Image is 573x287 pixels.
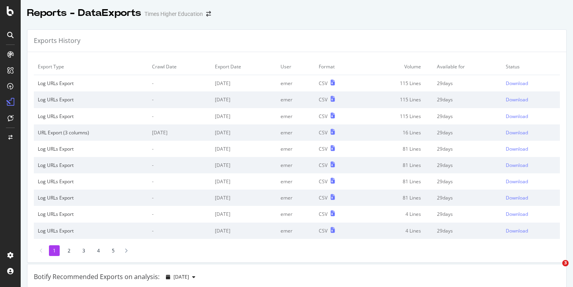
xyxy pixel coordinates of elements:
div: CSV [319,129,327,136]
td: 29 days [433,190,502,206]
td: [DATE] [211,141,277,157]
div: Botify Recommended Exports on analysis: [34,272,160,281]
td: [DATE] [211,157,277,173]
td: [DATE] [211,75,277,92]
div: Download [506,113,528,120]
td: Export Date [211,58,277,75]
div: Log URLs Export [38,80,144,87]
td: emer [277,141,315,157]
td: 4 Lines [362,223,433,239]
div: Download [506,145,528,152]
div: Log URLs Export [38,227,144,234]
td: 29 days [433,206,502,222]
td: emer [277,223,315,239]
td: [DATE] [148,124,211,141]
div: Times Higher Education [144,10,203,18]
td: emer [277,75,315,92]
td: emer [277,157,315,173]
div: Download [506,96,528,103]
td: [DATE] [211,190,277,206]
td: 81 Lines [362,157,433,173]
td: 29 days [433,91,502,108]
div: CSV [319,178,327,185]
td: emer [277,108,315,124]
a: Download [506,227,556,234]
div: Log URLs Export [38,211,144,217]
li: 3 [78,245,89,256]
td: 115 Lines [362,75,433,92]
td: 29 days [433,223,502,239]
div: CSV [319,96,327,103]
div: Reports - DataExports [27,6,141,20]
td: - [148,173,211,190]
div: CSV [319,227,327,234]
td: 81 Lines [362,141,433,157]
div: Log URLs Export [38,96,144,103]
div: Log URLs Export [38,145,144,152]
a: Download [506,178,556,185]
div: CSV [319,194,327,201]
li: 4 [93,245,104,256]
td: 115 Lines [362,108,433,124]
div: Download [506,80,528,87]
td: - [148,75,211,92]
td: emer [277,124,315,141]
span: 3 [562,260,569,266]
td: [DATE] [211,124,277,141]
td: - [148,91,211,108]
a: Download [506,113,556,120]
td: - [148,206,211,222]
td: 29 days [433,108,502,124]
td: 16 Lines [362,124,433,141]
a: Download [506,145,556,152]
div: Download [506,227,528,234]
td: 29 days [433,157,502,173]
a: Download [506,211,556,217]
td: emer [277,206,315,222]
a: Download [506,162,556,169]
div: Download [506,194,528,201]
td: - [148,157,211,173]
div: Log URLs Export [38,162,144,169]
td: 29 days [433,124,502,141]
div: CSV [319,162,327,169]
li: 2 [64,245,74,256]
button: [DATE] [163,271,199,283]
td: [DATE] [211,223,277,239]
a: Download [506,96,556,103]
td: - [148,108,211,124]
td: [DATE] [211,206,277,222]
td: 29 days [433,173,502,190]
div: Download [506,211,528,217]
td: Crawl Date [148,58,211,75]
div: Download [506,129,528,136]
td: 81 Lines [362,190,433,206]
a: Download [506,194,556,201]
div: CSV [319,80,327,87]
td: Export Type [34,58,148,75]
span: 2025 Sep. 26th [173,273,189,280]
td: User [277,58,315,75]
iframe: Intercom live chat [546,260,565,279]
td: emer [277,173,315,190]
td: Volume [362,58,433,75]
td: 29 days [433,75,502,92]
td: Available for [433,58,502,75]
div: Log URLs Export [38,194,144,201]
td: emer [277,91,315,108]
div: Log URLs Export [38,178,144,185]
td: [DATE] [211,91,277,108]
td: Status [502,58,560,75]
td: [DATE] [211,173,277,190]
td: 81 Lines [362,173,433,190]
div: URL Export (3 columns) [38,129,144,136]
div: CSV [319,113,327,120]
div: Download [506,162,528,169]
td: 115 Lines [362,91,433,108]
td: 4 Lines [362,206,433,222]
div: Download [506,178,528,185]
td: Format [315,58,361,75]
div: CSV [319,145,327,152]
div: CSV [319,211,327,217]
div: arrow-right-arrow-left [206,11,211,17]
